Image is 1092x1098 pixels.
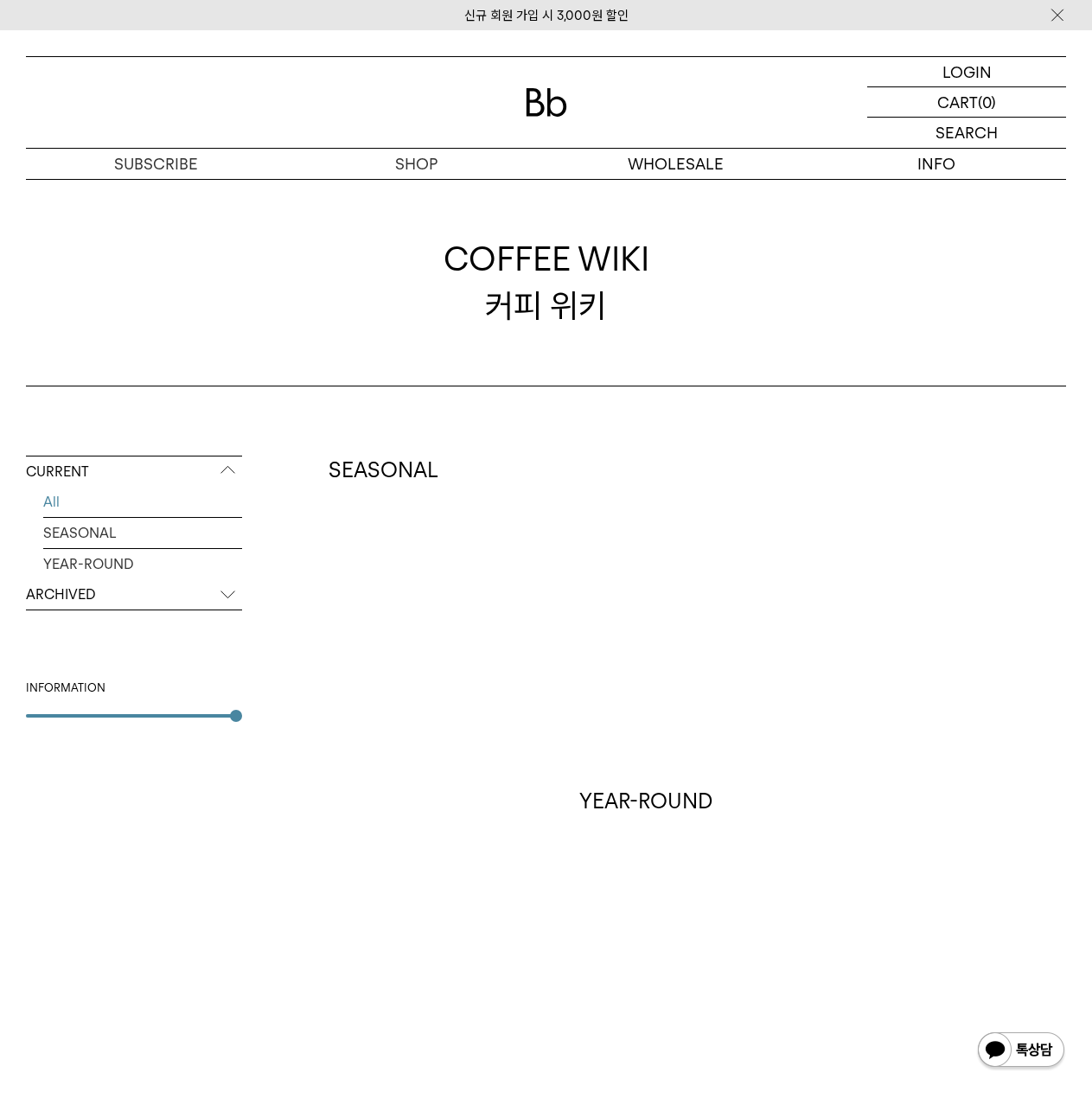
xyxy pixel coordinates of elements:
a: 신규 회원 가입 시 3,000원 할인 [464,8,629,23]
p: (0) [978,87,996,117]
a: LOGIN [867,57,1066,87]
p: SEARCH [936,118,998,148]
div: INFORMATION [26,680,242,697]
p: INFO [806,149,1066,179]
span: COFFEE WIKI [444,236,649,282]
p: ARCHIVED [26,579,242,610]
p: LOGIN [942,57,992,86]
a: YEAR-ROUND [43,549,242,579]
img: 카카오톡 채널 1:1 채팅 버튼 [976,1031,1066,1072]
p: CART [937,87,978,117]
h2: SEASONAL [329,456,1066,485]
a: SUBSCRIBE [26,149,286,179]
a: SEASONAL [43,518,242,548]
p: CURRENT [26,456,242,488]
p: WHOLESALE [546,149,807,179]
div: 커피 위키 [444,236,649,328]
a: All [43,487,242,517]
a: CART (0) [867,87,1066,118]
a: SHOP [286,149,546,179]
img: 로고 [526,88,567,117]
